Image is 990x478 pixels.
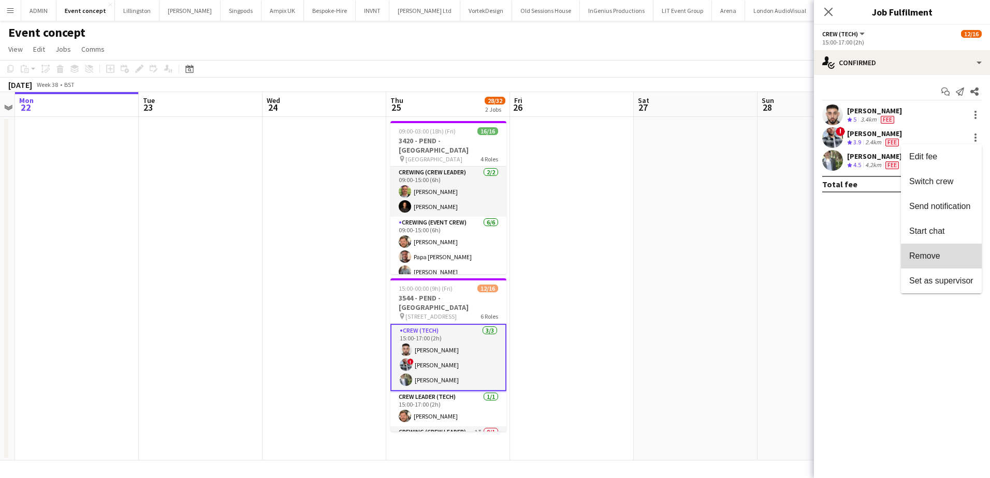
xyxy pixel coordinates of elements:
[909,251,940,260] span: Remove
[909,227,944,235] span: Start chat
[909,177,953,186] span: Switch crew
[909,276,973,285] span: Set as supervisor
[901,244,982,268] button: Remove
[901,194,982,219] button: Send notification
[909,152,937,161] span: Edit fee
[901,169,982,194] button: Switch crew
[901,144,982,169] button: Edit fee
[901,268,982,293] button: Set as supervisor
[901,219,982,244] button: Start chat
[909,202,970,211] span: Send notification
